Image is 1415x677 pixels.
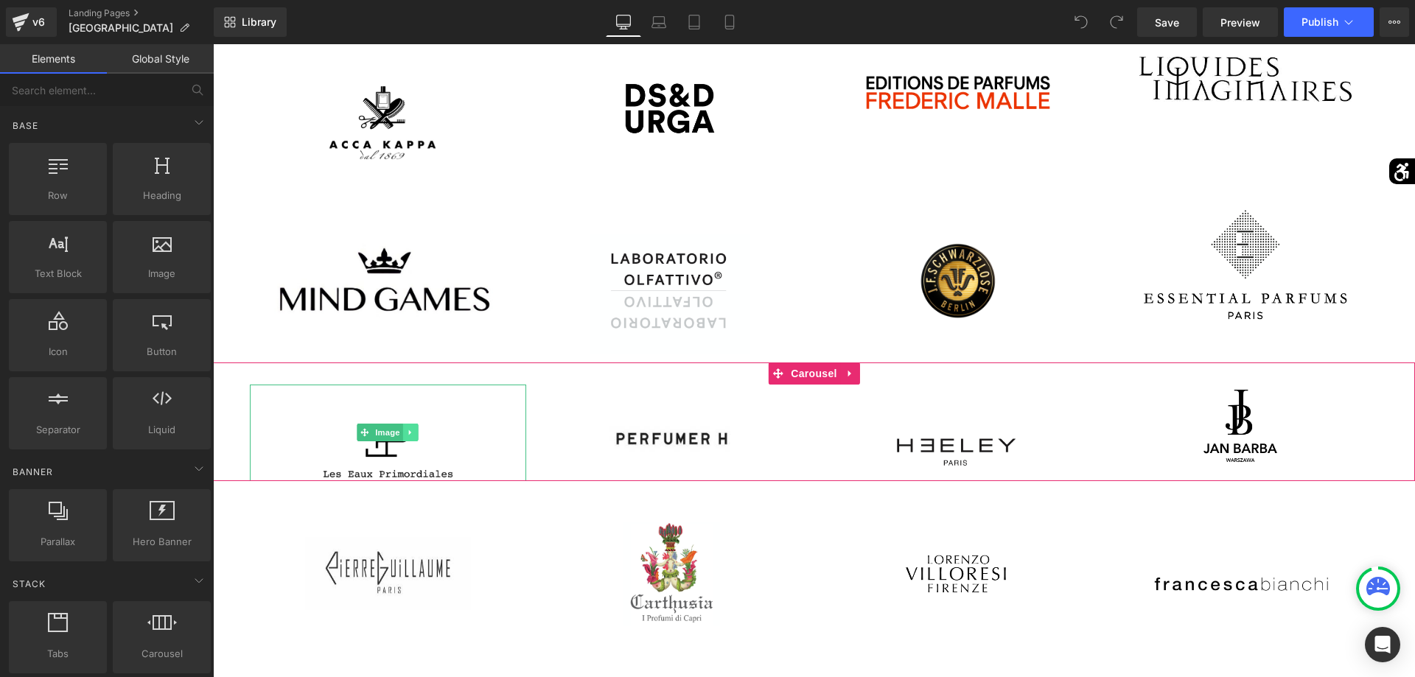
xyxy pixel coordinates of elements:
[13,188,102,203] span: Row
[11,119,40,133] span: Base
[13,266,102,281] span: Text Block
[13,344,102,359] span: Icon
[1220,15,1260,30] span: Preview
[6,7,57,37] a: v6
[117,266,206,281] span: Image
[1284,7,1374,37] button: Publish
[69,7,214,19] a: Landing Pages
[190,379,206,397] a: Expand / Collapse
[1155,15,1179,30] span: Save
[159,379,190,397] span: Image
[117,534,206,550] span: Hero Banner
[13,422,102,438] span: Separator
[606,7,641,37] a: Desktop
[107,44,214,74] a: Global Style
[242,15,276,29] span: Library
[628,318,647,340] a: Expand / Collapse
[1102,7,1131,37] button: Redo
[1066,7,1096,37] button: Undo
[214,7,287,37] a: New Library
[13,534,102,550] span: Parallax
[13,646,102,662] span: Tabs
[117,646,206,662] span: Carousel
[677,7,712,37] a: Tablet
[117,422,206,438] span: Liquid
[641,7,677,37] a: Laptop
[29,13,48,32] div: v6
[11,465,55,479] span: Banner
[1302,16,1338,28] span: Publish
[1365,627,1400,662] div: Open Intercom Messenger
[117,188,206,203] span: Heading
[1380,7,1409,37] button: More
[712,7,747,37] a: Mobile
[117,344,206,359] span: Button
[11,577,47,591] span: Stack
[574,318,627,340] span: Carousel
[1203,7,1278,37] a: Preview
[69,22,173,34] span: [GEOGRAPHIC_DATA]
